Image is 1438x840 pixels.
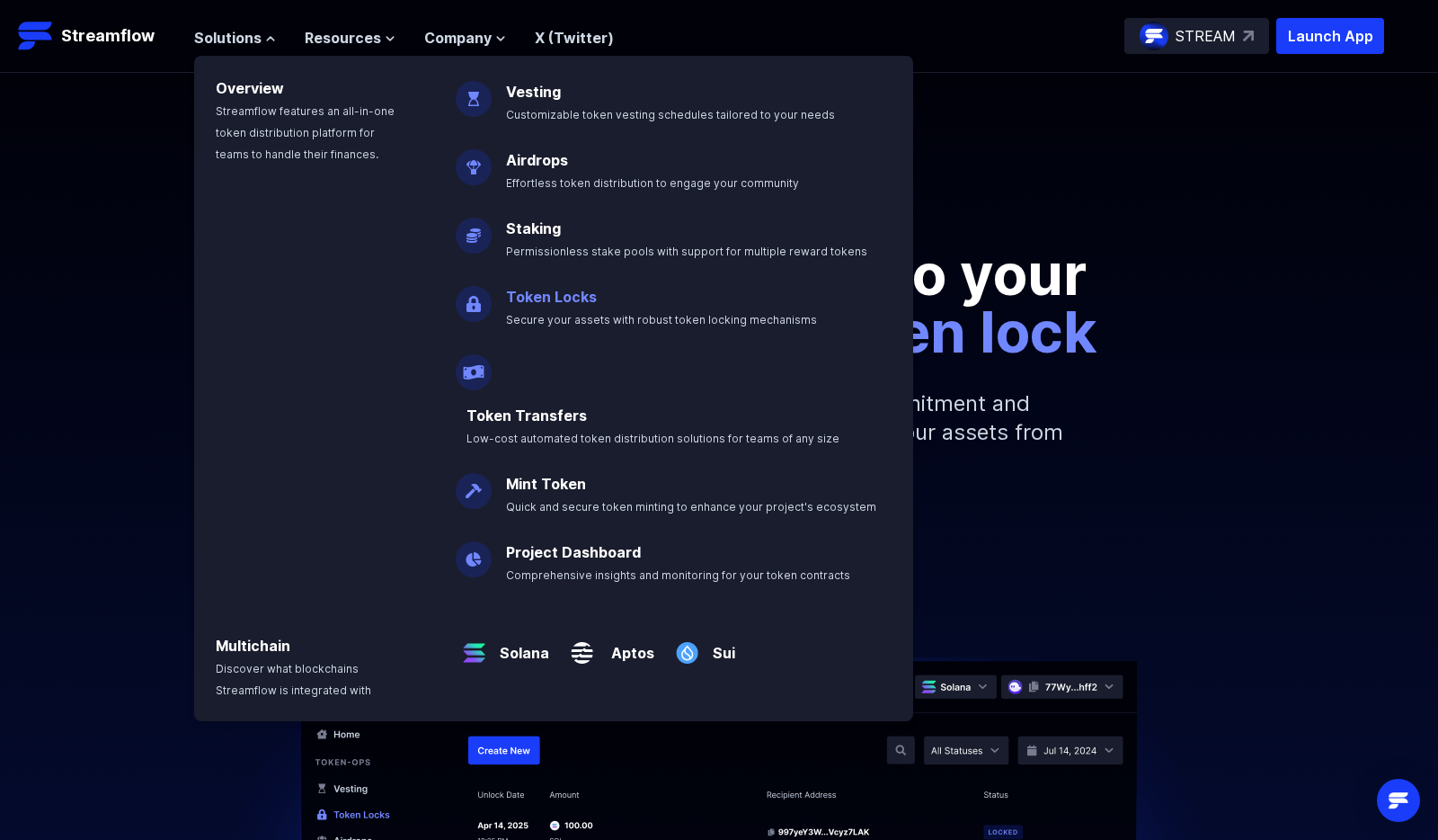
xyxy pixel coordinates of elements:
[506,288,597,306] a: Token Locks
[194,27,262,49] span: Solutions
[305,27,395,49] button: Resources
[216,104,395,161] span: Streamflow features an all-in-one token distribution platform for teams to handle their finances.
[1140,22,1168,50] img: streamflow-logo-circle.png
[456,67,492,117] img: Vesting
[506,108,835,121] span: Customizable token vesting schedules tailored to your needs
[61,23,155,49] p: Streamflow
[216,637,290,655] a: Multichain
[466,432,839,445] span: Low-cost automated token distribution solutions for teams of any size
[424,27,492,49] span: Company
[216,662,371,697] span: Discover what blockchains Streamflow is integrated with
[493,628,549,664] a: Solana
[456,621,493,671] img: Solana
[1176,25,1236,47] p: STREAM
[305,27,381,49] span: Resources
[1124,18,1269,54] a: STREAM
[506,313,817,326] span: Secure your assets with robust token locking mechanisms
[1276,18,1384,54] button: Launch App
[564,621,600,671] img: Aptos
[600,628,654,664] a: Aptos
[216,79,284,97] a: Overview
[456,340,492,390] img: Payroll
[1243,31,1254,41] img: top-right-arrow.svg
[506,83,561,101] a: Vesting
[506,176,799,190] span: Effortless token distribution to engage your community
[506,543,641,561] a: Project Dashboard
[456,135,492,185] img: Airdrops
[466,407,587,424] a: Token Transfers
[506,219,561,237] a: Staking
[506,500,876,514] span: Quick and secure token minting to enhance your project's ecosystem
[424,27,506,49] button: Company
[1377,779,1420,822] div: Open Intercom Messenger
[456,272,492,322] img: Token Locks
[669,621,706,671] img: Sui
[506,475,586,493] a: Mint Token
[18,18,176,54] a: Streamflow
[456,203,492,254] img: Staking
[456,459,492,509] img: Mint Token
[706,628,735,664] a: Sui
[535,29,614,47] a: X (Twitter)
[18,18,54,54] img: Streamflow Logo
[456,527,492,577] img: Project Dashboard
[807,297,1097,366] span: token lock
[506,151,568,169] a: Airdrops
[506,245,867,258] span: Permissionless stake pools with support for multiple reward tokens
[506,568,850,582] span: Comprehensive insights and monitoring for your token contracts
[194,27,276,49] button: Solutions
